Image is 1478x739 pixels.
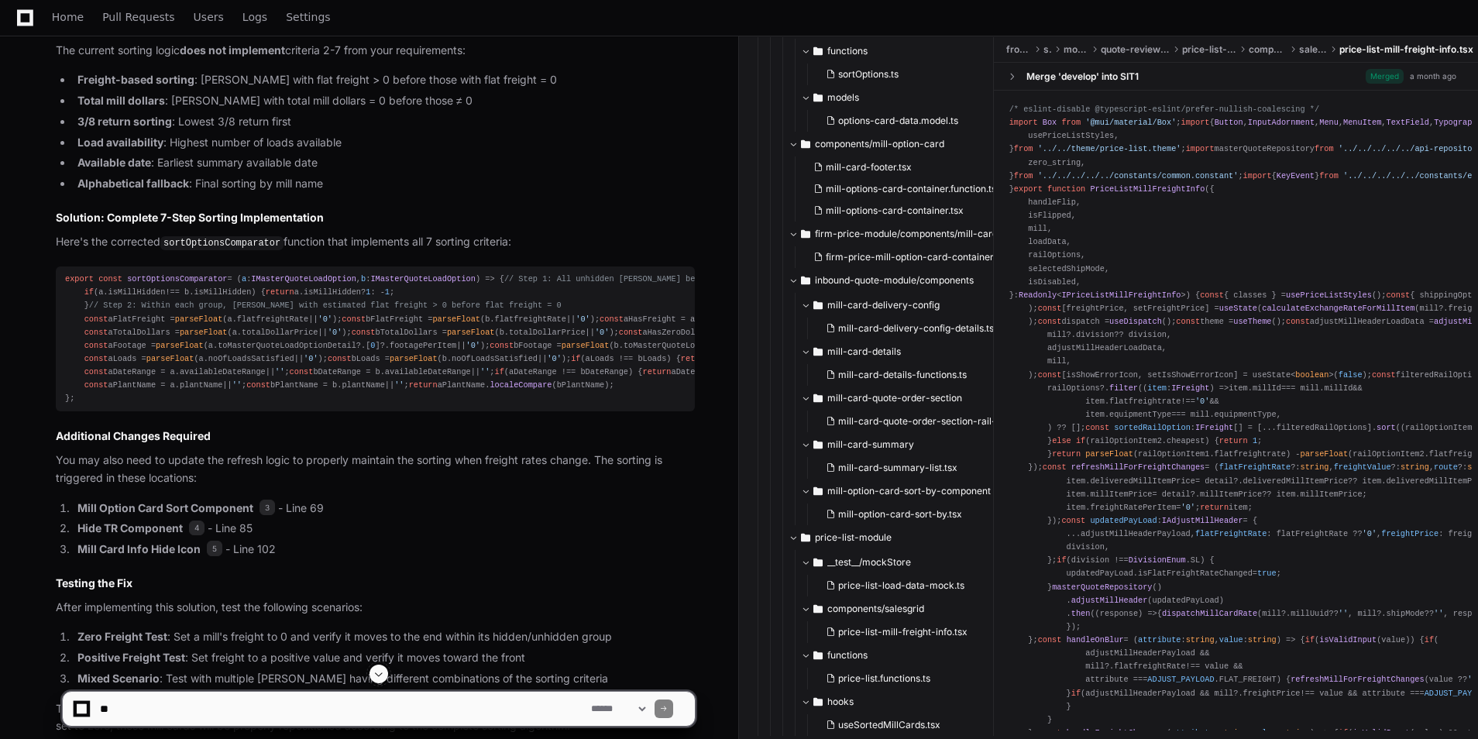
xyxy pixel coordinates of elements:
[1090,476,1195,486] span: deliveredMillItemPrice
[547,354,561,363] span: '0'
[370,274,476,284] span: IMasterQuoteLoadOption
[820,64,1010,85] button: sortOptions.ts
[807,178,1010,200] button: mill-options-card-container.function.ts
[1195,529,1267,538] span: flatFreightRate
[1181,503,1194,512] span: '0'
[495,367,504,376] span: if
[813,553,823,572] svg: Directory
[813,88,823,107] svg: Directory
[789,268,1019,293] button: inbound-quote-module/components
[813,342,823,361] svg: Directory
[328,354,352,363] span: const
[1219,462,1291,472] span: flatFreightRate
[73,92,695,110] li: : [PERSON_NAME] with total mill dollars = 0 before those ≠ 0
[108,287,165,297] span: isMillHidden
[801,225,810,243] svg: Directory
[1138,569,1253,578] span: isFlatFreightRateChanged
[77,501,253,514] strong: Mill Option Card Sort Component
[1071,596,1148,605] span: adjustMillHeader
[242,12,267,22] span: Logs
[1061,290,1181,300] span: IPriceListMillFreightInfo
[180,43,285,57] strong: does not implement
[1181,118,1210,127] span: import
[495,315,566,324] span: flatfreightRate
[156,341,204,350] span: parseFloat
[385,287,390,297] span: 1
[77,136,163,149] strong: Load availability
[576,315,589,324] span: '0'
[1038,370,1062,380] span: const
[1109,383,1138,393] span: filter
[1038,171,1239,180] span: '../../../../../constants/common.constant'
[77,177,189,190] strong: Alphabetical fallback
[1253,436,1257,445] span: 1
[218,341,356,350] span: toMasterQuoteLoadOptionDetail
[242,274,476,284] span: : , :
[56,599,695,617] p: After implementing this solution, test the following scenarios:
[826,205,964,217] span: mill-options-card-container.tsx
[820,457,1023,479] button: mill-card-summary-list.tsx
[480,367,490,376] span: ''
[1109,410,1171,419] span: equipmentType
[1006,43,1031,56] span: frontend
[1076,436,1085,445] span: if
[275,367,284,376] span: ''
[815,274,974,287] span: inbound-quote-module/components
[1109,397,1181,406] span: flatfreightrate
[361,274,366,284] span: b
[801,596,1019,621] button: components/salesgrid
[84,328,108,337] span: const
[1038,317,1062,326] span: const
[73,154,695,172] li: : Earliest summary available date
[838,415,1043,428] span: mill-card-quote-order-section-rail-options.tsx
[73,541,695,559] li: - Line 102
[1215,410,1277,419] span: equipmentType
[838,462,957,474] span: mill-card-summary-list.tsx
[801,528,810,547] svg: Directory
[838,322,999,335] span: mill-card-delivery-config-details.tsx
[328,328,342,337] span: '0'
[813,600,823,618] svg: Directory
[1067,635,1124,644] span: handleOnBlur
[1339,43,1473,56] span: price-list-mill-freight-info.tsx
[1176,317,1200,326] span: const
[1191,555,1200,565] span: SL
[390,341,456,350] span: footagePerItem
[813,296,823,315] svg: Directory
[73,500,695,517] li: - Line 69
[1372,370,1396,380] span: const
[827,45,868,57] span: functions
[504,274,834,284] span: // Step 1: All unhidden [PERSON_NAME] before all hidden [PERSON_NAME]
[619,328,643,337] span: const
[1129,555,1186,565] span: DivisionEnum
[624,341,762,350] span: toMasterQuoteLoadOptionDetail
[1401,462,1429,472] span: string
[1061,118,1081,127] span: from
[1138,635,1277,644] span: : , :
[1299,43,1327,56] span: salesgrid
[189,521,205,536] span: 4
[490,341,514,350] span: const
[643,367,672,376] span: return
[1387,118,1429,127] span: TextField
[1253,383,1281,393] span: millId
[1167,436,1205,445] span: cheapest
[807,156,1010,178] button: mill-card-footer.tsx
[789,222,1019,246] button: firm-price-module/components/mill-card
[1057,555,1066,565] span: if
[1257,569,1277,578] span: true
[1090,503,1176,512] span: freightRatePerItem
[84,315,108,324] span: const
[242,328,318,337] span: totalDollarPrice
[77,94,165,107] strong: Total mill dollars
[1038,635,1062,644] span: const
[838,508,962,521] span: mill-option-card-sort-by.tsx
[246,380,270,390] span: const
[789,525,1019,550] button: price-list-module
[826,251,1009,263] span: firm-price-mill-option-card-container.tsx
[77,542,201,555] strong: Mill Card Info Hide Icon
[1026,70,1139,83] div: Merge 'develop' into SIT1
[820,110,1010,132] button: options-card-data.model.ts
[815,228,998,240] span: firm-price-module/components/mill-card
[1009,184,1215,300] span: { handleFlip, isFlipped, mill, loadData, railOptions, selectedShipMode, isDisabled, }: < >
